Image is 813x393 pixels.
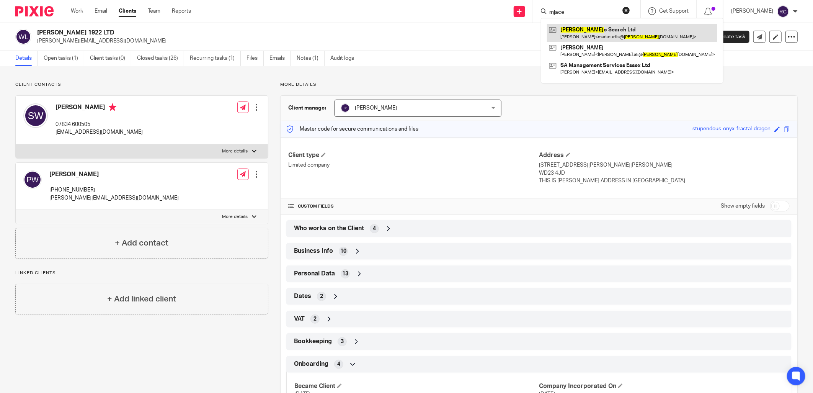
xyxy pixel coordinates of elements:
[539,169,790,177] p: WD23 4JD
[294,247,333,255] span: Business Info
[539,151,790,159] h4: Address
[294,292,311,300] span: Dates
[659,8,689,14] span: Get Support
[190,51,241,66] a: Recurring tasks (1)
[44,51,84,66] a: Open tasks (1)
[294,315,305,323] span: VAT
[341,338,344,346] span: 3
[15,6,54,16] img: Pixie
[286,125,418,133] p: Master code for secure communications and files
[49,194,179,202] p: [PERSON_NAME][EMAIL_ADDRESS][DOMAIN_NAME]
[137,51,184,66] a: Closed tasks (26)
[355,105,397,111] span: [PERSON_NAME]
[777,5,789,18] img: svg%3E
[294,224,364,233] span: Who works on the Client
[297,51,325,66] a: Notes (1)
[148,7,160,15] a: Team
[109,103,116,111] i: Primary
[247,51,264,66] a: Files
[294,360,328,368] span: Onboarding
[288,203,539,210] h4: CUSTOM FIELDS
[90,51,131,66] a: Client tasks (0)
[341,103,350,113] img: svg%3E
[23,103,48,128] img: svg%3E
[172,7,191,15] a: Reports
[115,237,168,249] h4: + Add contact
[37,37,694,45] p: [PERSON_NAME][EMAIL_ADDRESS][DOMAIN_NAME]
[222,148,248,154] p: More details
[222,214,248,220] p: More details
[288,161,539,169] p: Limited company
[288,151,539,159] h4: Client type
[15,82,268,88] p: Client contacts
[56,121,143,128] p: 07834 600505
[731,7,773,15] p: [PERSON_NAME]
[56,103,143,113] h4: [PERSON_NAME]
[330,51,360,66] a: Audit logs
[549,9,617,16] input: Search
[56,128,143,136] p: [EMAIL_ADDRESS][DOMAIN_NAME]
[288,104,327,112] h3: Client manager
[95,7,107,15] a: Email
[539,177,790,185] p: THIS IS [PERSON_NAME] ADDRESS IN [GEOGRAPHIC_DATA]
[373,225,376,233] span: 4
[23,170,42,189] img: svg%3E
[539,161,790,169] p: [STREET_ADDRESS][PERSON_NAME][PERSON_NAME]
[340,247,346,255] span: 10
[539,382,784,390] h4: Company Incorporated On
[280,82,798,88] p: More details
[721,202,765,210] label: Show empty fields
[294,382,539,390] h4: Became Client
[15,51,38,66] a: Details
[15,29,31,45] img: svg%3E
[37,29,562,37] h2: [PERSON_NAME] 1922 LTD
[119,7,136,15] a: Clients
[342,270,348,278] span: 13
[705,31,749,43] a: Create task
[294,337,332,346] span: Bookkeeping
[107,293,176,305] h4: + Add linked client
[337,360,340,368] span: 4
[692,125,771,134] div: stupendous-onyx-fractal-dragon
[49,170,179,178] h4: [PERSON_NAME]
[320,293,323,300] span: 2
[71,7,83,15] a: Work
[294,270,335,278] span: Personal Data
[15,270,268,276] p: Linked clients
[622,7,630,14] button: Clear
[269,51,291,66] a: Emails
[49,186,179,194] p: [PHONE_NUMBER]
[313,315,317,323] span: 2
